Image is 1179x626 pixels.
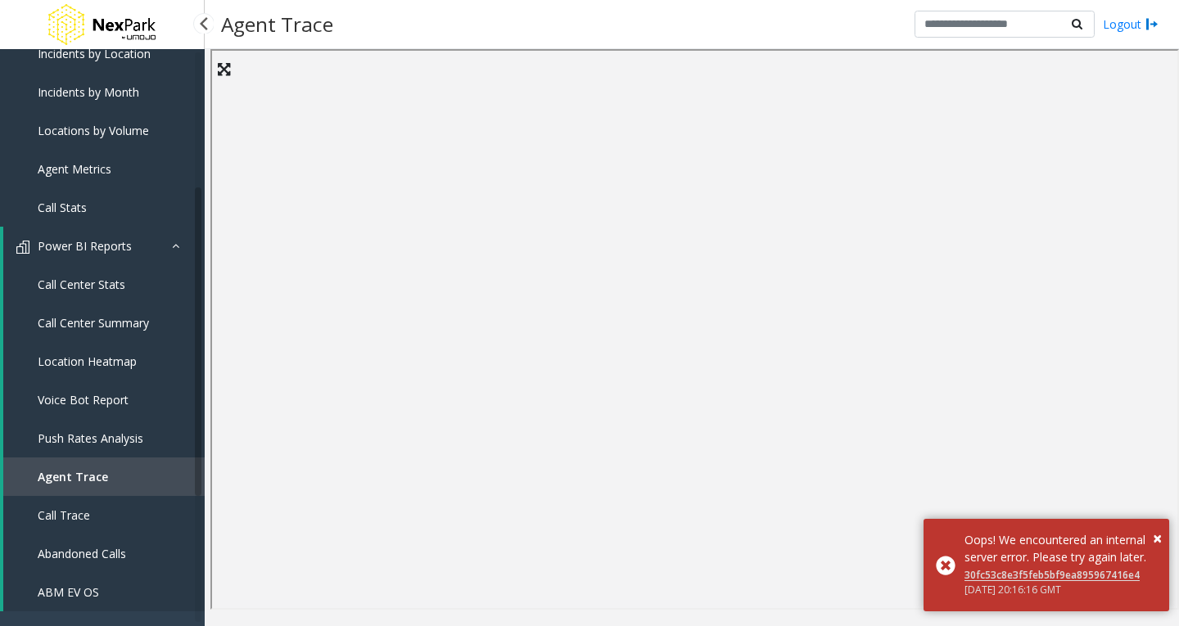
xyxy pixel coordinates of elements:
[3,227,205,265] a: Power BI Reports
[38,315,149,331] span: Call Center Summary
[964,583,1157,597] div: [DATE] 20:16:16 GMT
[3,573,205,611] a: ABM EV OS
[38,46,151,61] span: Incidents by Location
[213,4,341,44] h3: Agent Trace
[3,304,205,342] a: Call Center Summary
[38,392,129,408] span: Voice Bot Report
[38,507,90,523] span: Call Trace
[38,584,99,600] span: ABM EV OS
[3,419,205,457] a: Push Rates Analysis
[1153,527,1162,549] span: ×
[1153,526,1162,551] button: Close
[1103,16,1159,33] a: Logout
[38,277,125,292] span: Call Center Stats
[38,123,149,138] span: Locations by Volume
[38,546,126,561] span: Abandoned Calls
[3,342,205,381] a: Location Heatmap
[1145,16,1159,33] img: logout
[964,531,1157,565] div: Oops! We encountered an internal server error. Please try again later.
[3,534,205,573] a: Abandoned Calls
[38,238,132,254] span: Power BI Reports
[16,241,29,254] img: 'icon'
[3,457,205,496] a: Agent Trace
[38,200,87,215] span: Call Stats
[3,381,205,419] a: Voice Bot Report
[38,354,137,369] span: Location Heatmap
[38,84,139,100] span: Incidents by Month
[3,496,205,534] a: Call Trace
[38,161,111,177] span: Agent Metrics
[3,265,205,304] a: Call Center Stats
[964,568,1140,582] a: 30fc53c8e3f5feb5bf9ea895967416e4
[38,430,143,446] span: Push Rates Analysis
[38,469,108,484] span: Agent Trace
